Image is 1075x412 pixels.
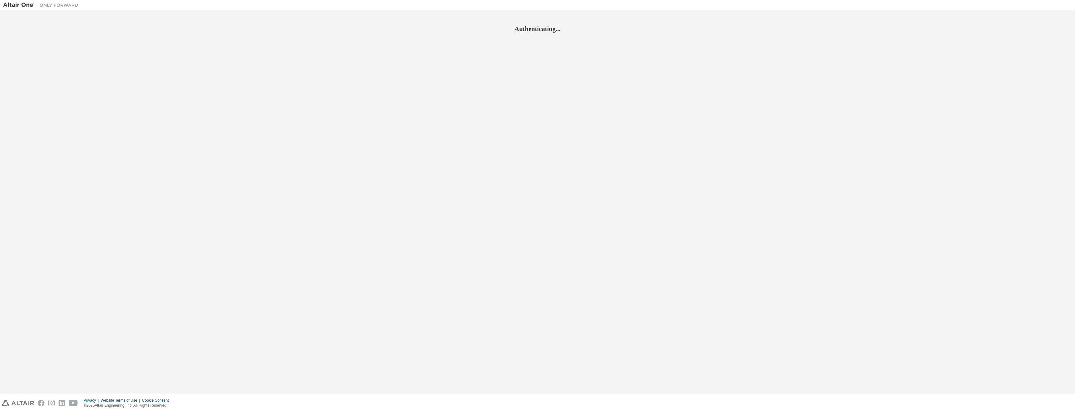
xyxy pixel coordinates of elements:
div: Website Terms of Use [102,398,148,403]
img: altair_logo.svg [2,400,34,406]
img: youtube.svg [69,400,78,406]
img: facebook.svg [38,400,44,406]
p: © 2025 Altair Engineering, Inc. All Rights Reserved. [84,403,180,408]
img: instagram.svg [48,400,55,406]
div: Privacy [84,398,102,403]
img: Altair One [3,2,81,8]
img: linkedin.svg [59,400,65,406]
div: Cookie Consent [148,398,180,403]
h2: Authenticating... [3,25,1072,33]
